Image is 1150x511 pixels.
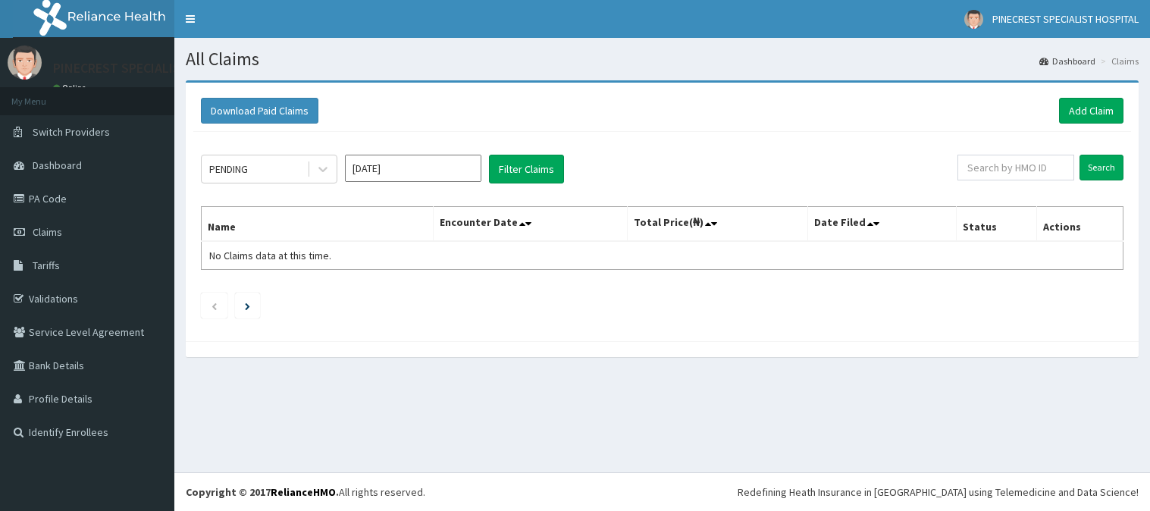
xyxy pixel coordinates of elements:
[33,225,62,239] span: Claims
[33,125,110,139] span: Switch Providers
[1097,55,1139,67] li: Claims
[245,299,250,312] a: Next page
[186,49,1139,69] h1: All Claims
[201,98,318,124] button: Download Paid Claims
[434,207,628,242] th: Encounter Date
[992,12,1139,26] span: PINECREST SPECIALIST HOSPITAL
[33,259,60,272] span: Tariffs
[628,207,807,242] th: Total Price(₦)
[186,485,339,499] strong: Copyright © 2017 .
[209,249,331,262] span: No Claims data at this time.
[271,485,336,499] a: RelianceHMO
[1039,55,1095,67] a: Dashboard
[964,10,983,29] img: User Image
[489,155,564,183] button: Filter Claims
[956,207,1036,242] th: Status
[209,161,248,177] div: PENDING
[345,155,481,182] input: Select Month and Year
[53,61,251,75] p: PINECREST SPECIALIST HOSPITAL
[211,299,218,312] a: Previous page
[1079,155,1123,180] input: Search
[807,207,956,242] th: Date Filed
[1059,98,1123,124] a: Add Claim
[1036,207,1123,242] th: Actions
[202,207,434,242] th: Name
[8,45,42,80] img: User Image
[738,484,1139,500] div: Redefining Heath Insurance in [GEOGRAPHIC_DATA] using Telemedicine and Data Science!
[957,155,1074,180] input: Search by HMO ID
[53,83,89,93] a: Online
[174,472,1150,511] footer: All rights reserved.
[33,158,82,172] span: Dashboard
